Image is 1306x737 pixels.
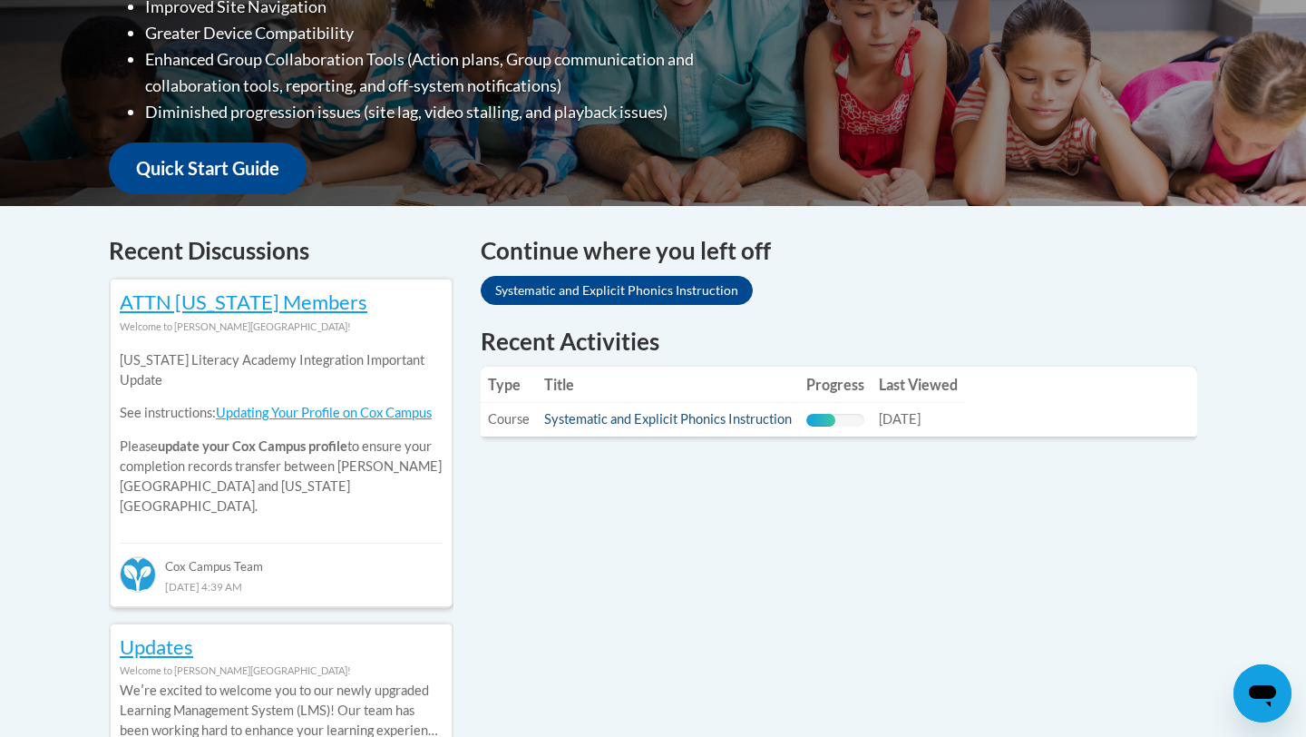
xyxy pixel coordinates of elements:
span: [DATE] [879,411,921,427]
p: [US_STATE] Literacy Academy Integration Important Update [120,350,443,390]
h4: Continue where you left off [481,233,1197,269]
th: Last Viewed [872,367,965,403]
a: Systematic and Explicit Phonics Instruction [481,276,753,305]
a: ATTN [US_STATE] Members [120,290,367,314]
li: Enhanced Group Collaboration Tools (Action plans, Group communication and collaboration tools, re... [145,46,766,99]
a: Quick Start Guide [109,142,307,194]
iframe: Button to launch messaging window [1233,664,1291,722]
th: Progress [799,367,872,403]
div: Progress, % [806,414,835,427]
div: Cox Campus Team [120,543,443,575]
th: Type [481,367,537,403]
li: Greater Device Compatibility [145,20,766,46]
li: Diminished progression issues (site lag, video stalling, and playback issues) [145,99,766,125]
p: See instructions: [120,403,443,423]
div: Welcome to [PERSON_NAME][GEOGRAPHIC_DATA]! [120,661,443,681]
a: Updating Your Profile on Cox Campus [216,405,432,420]
div: Please to ensure your completion records transfer between [PERSON_NAME][GEOGRAPHIC_DATA] and [US_... [120,337,443,530]
h4: Recent Discussions [109,233,453,269]
th: Title [537,367,799,403]
a: Systematic and Explicit Phonics Instruction [544,411,792,427]
h1: Recent Activities [481,325,1197,358]
b: update your Cox Campus profile [158,438,347,454]
span: Course [488,411,530,427]
div: Welcome to [PERSON_NAME][GEOGRAPHIC_DATA]! [120,317,443,337]
img: Cox Campus Team [120,556,156,593]
div: [DATE] 4:39 AM [120,576,443,596]
a: Updates [120,634,193,659]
